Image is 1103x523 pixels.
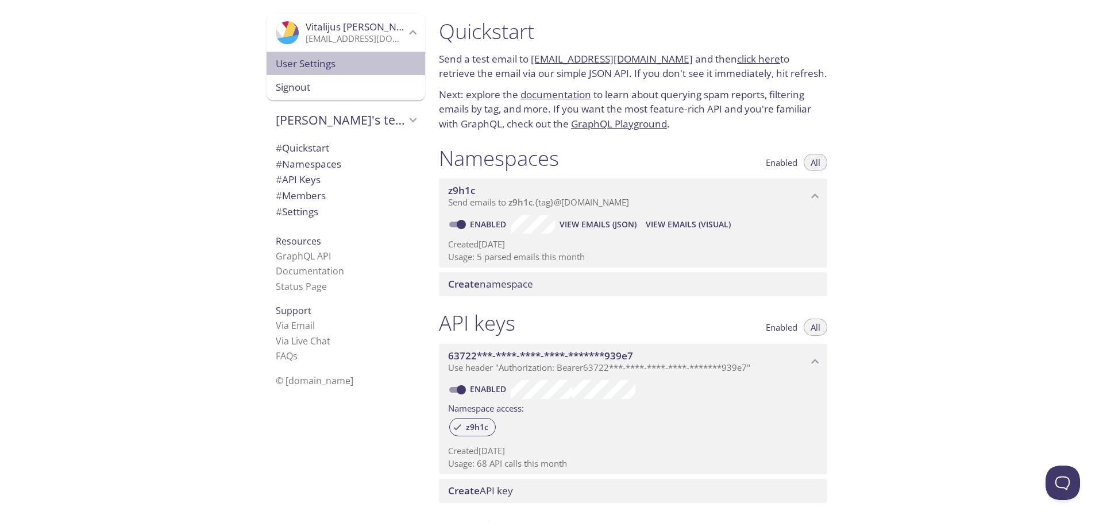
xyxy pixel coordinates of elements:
p: Created [DATE] [448,445,818,457]
div: Members [267,188,425,204]
h1: API keys [439,310,515,336]
button: View Emails (Visual) [641,215,735,234]
p: Created [DATE] [448,238,818,250]
div: Vitalijus's team [267,105,425,135]
span: © [DOMAIN_NAME] [276,374,353,387]
a: click here [737,52,780,65]
label: Namespace access: [448,399,524,416]
div: Create namespace [439,272,827,296]
span: # [276,189,282,202]
span: View Emails (JSON) [560,218,637,231]
span: z9h1c [508,196,533,208]
div: z9h1c [449,418,496,436]
div: Create API Key [439,479,827,503]
iframe: Help Scout Beacon - Open [1046,466,1080,500]
h1: Namespaces [439,145,559,171]
a: Documentation [276,265,344,277]
a: GraphQL Playground [571,117,667,130]
button: Enabled [759,154,804,171]
p: Usage: 68 API calls this month [448,458,818,470]
p: Next: explore the to learn about querying spam reports, filtering emails by tag, and more. If you... [439,87,827,131]
div: Signout [267,75,425,100]
span: z9h1c [448,184,476,197]
span: [PERSON_NAME]'s team [276,112,406,128]
a: Enabled [468,383,511,394]
span: Quickstart [276,141,329,154]
span: API key [448,484,513,497]
span: Signout [276,80,416,95]
a: Enabled [468,219,511,230]
span: z9h1c [459,422,495,432]
span: Support [276,304,311,317]
span: namespace [448,277,533,290]
span: # [276,157,282,171]
span: Namespaces [276,157,341,171]
div: Namespaces [267,156,425,172]
div: API Keys [267,172,425,188]
div: z9h1c namespace [439,179,827,214]
span: s [293,350,298,362]
div: Vitalijus Griesius [267,14,425,52]
span: View Emails (Visual) [646,218,731,231]
button: All [804,319,827,336]
a: Via Email [276,319,315,332]
p: Send a test email to and then to retrieve the email via our simple JSON API. If you don't see it ... [439,52,827,81]
p: [EMAIL_ADDRESS][DOMAIN_NAME] [306,33,406,45]
span: Resources [276,235,321,247]
span: # [276,205,282,218]
button: View Emails (JSON) [555,215,641,234]
div: Quickstart [267,140,425,156]
a: Status Page [276,280,327,293]
span: Settings [276,205,318,218]
span: Create [448,484,480,497]
span: User Settings [276,56,416,71]
a: documentation [520,88,591,101]
p: Usage: 5 parsed emails this month [448,251,818,263]
a: FAQ [276,350,298,362]
a: Via Live Chat [276,335,330,347]
span: Vitalijus [PERSON_NAME] [306,20,421,33]
button: All [804,154,827,171]
span: API Keys [276,173,321,186]
a: GraphQL API [276,250,331,262]
h1: Quickstart [439,18,827,44]
span: Send emails to . {tag} @[DOMAIN_NAME] [448,196,629,208]
div: Team Settings [267,204,425,220]
span: Create [448,277,480,290]
div: User Settings [267,52,425,76]
button: Enabled [759,319,804,336]
span: # [276,173,282,186]
span: # [276,141,282,154]
a: [EMAIL_ADDRESS][DOMAIN_NAME] [531,52,693,65]
span: Members [276,189,326,202]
